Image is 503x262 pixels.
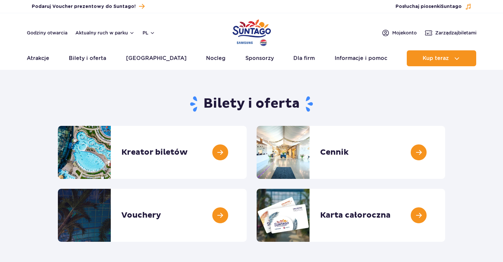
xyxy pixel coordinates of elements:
a: Atrakcje [27,50,49,66]
button: Aktualny ruch w parku [75,30,135,35]
h1: Bilety i oferta [58,95,445,113]
a: [GEOGRAPHIC_DATA] [126,50,187,66]
a: Park of Poland [232,17,271,47]
button: Posłuchaj piosenkiSuntago [396,3,472,10]
span: Suntago [441,4,462,9]
span: Kup teraz [423,55,449,61]
span: Moje konto [392,29,417,36]
span: Zarządzaj biletami [435,29,477,36]
a: Zarządzajbiletami [425,29,477,37]
span: Posłuchaj piosenki [396,3,462,10]
a: Dla firm [293,50,315,66]
a: Nocleg [206,50,226,66]
button: pl [143,29,155,36]
a: Godziny otwarcia [27,29,67,36]
a: Mojekonto [382,29,417,37]
a: Podaruj Voucher prezentowy do Suntago! [32,2,145,11]
a: Sponsorzy [245,50,274,66]
button: Kup teraz [407,50,476,66]
a: Informacje i pomoc [335,50,387,66]
a: Bilety i oferta [69,50,106,66]
span: Podaruj Voucher prezentowy do Suntago! [32,3,136,10]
